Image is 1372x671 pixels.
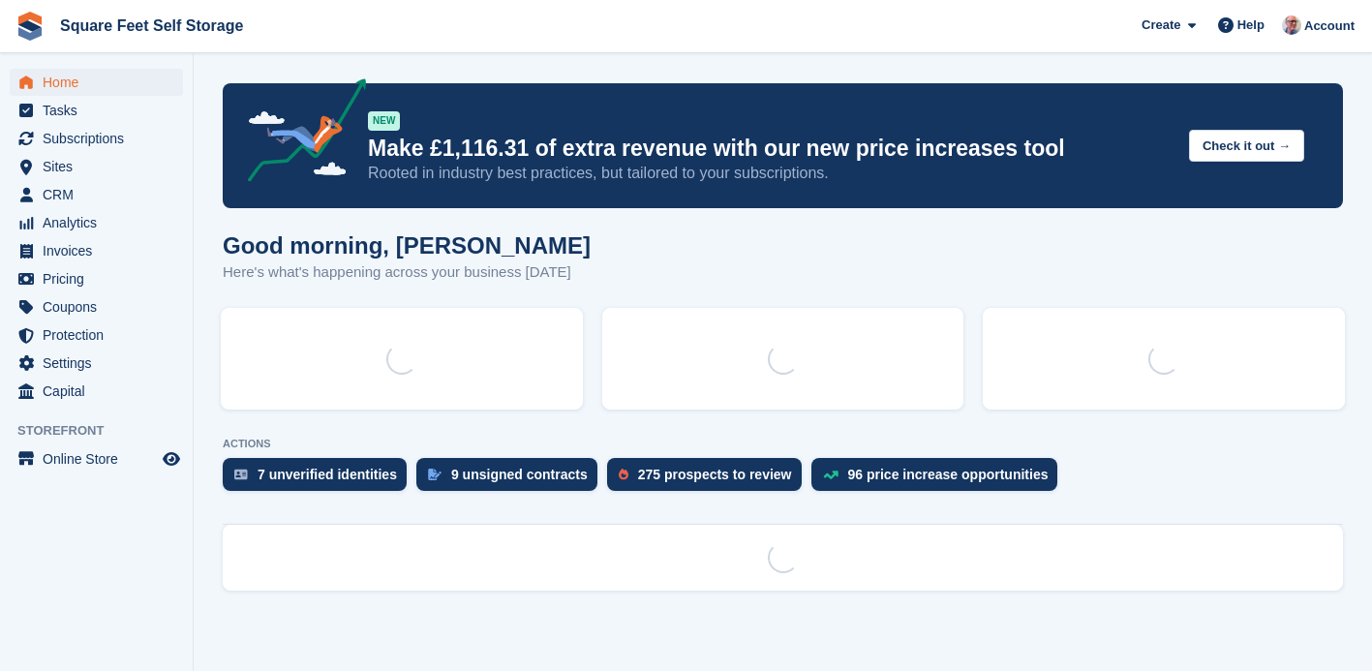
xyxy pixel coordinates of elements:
[10,97,183,124] a: menu
[43,350,159,377] span: Settings
[428,469,442,480] img: contract_signature_icon-13c848040528278c33f63329250d36e43548de30e8caae1d1a13099fd9432cc5.svg
[10,181,183,208] a: menu
[848,467,1049,482] div: 96 price increase opportunities
[368,111,400,131] div: NEW
[43,69,159,96] span: Home
[416,458,607,501] a: 9 unsigned contracts
[10,69,183,96] a: menu
[43,97,159,124] span: Tasks
[43,181,159,208] span: CRM
[1282,15,1301,35] img: David Greer
[619,469,628,480] img: prospect-51fa495bee0391a8d652442698ab0144808aea92771e9ea1ae160a38d050c398.svg
[1237,15,1265,35] span: Help
[223,438,1343,450] p: ACTIONS
[43,445,159,473] span: Online Store
[10,350,183,377] a: menu
[43,378,159,405] span: Capital
[607,458,811,501] a: 275 prospects to review
[811,458,1068,501] a: 96 price increase opportunities
[451,467,588,482] div: 9 unsigned contracts
[15,12,45,41] img: stora-icon-8386f47178a22dfd0bd8f6a31ec36ba5ce8667c1dd55bd0f319d3a0aa187defe.svg
[10,293,183,320] a: menu
[10,378,183,405] a: menu
[10,237,183,264] a: menu
[10,445,183,473] a: menu
[823,471,838,479] img: price_increase_opportunities-93ffe204e8149a01c8c9dc8f82e8f89637d9d84a8eef4429ea346261dce0b2c0.svg
[10,153,183,180] a: menu
[43,293,159,320] span: Coupons
[368,135,1174,163] p: Make £1,116.31 of extra revenue with our new price increases tool
[43,321,159,349] span: Protection
[10,125,183,152] a: menu
[10,265,183,292] a: menu
[43,237,159,264] span: Invoices
[43,209,159,236] span: Analytics
[17,421,193,441] span: Storefront
[1304,16,1355,36] span: Account
[223,458,416,501] a: 7 unverified identities
[43,265,159,292] span: Pricing
[231,78,367,189] img: price-adjustments-announcement-icon-8257ccfd72463d97f412b2fc003d46551f7dbcb40ab6d574587a9cd5c0d94...
[43,153,159,180] span: Sites
[223,261,591,284] p: Here's what's happening across your business [DATE]
[638,467,792,482] div: 275 prospects to review
[10,321,183,349] a: menu
[234,469,248,480] img: verify_identity-adf6edd0f0f0b5bbfe63781bf79b02c33cf7c696d77639b501bdc392416b5a36.svg
[223,232,591,259] h1: Good morning, [PERSON_NAME]
[52,10,251,42] a: Square Feet Self Storage
[1189,130,1304,162] button: Check it out →
[43,125,159,152] span: Subscriptions
[258,467,397,482] div: 7 unverified identities
[10,209,183,236] a: menu
[368,163,1174,184] p: Rooted in industry best practices, but tailored to your subscriptions.
[1142,15,1180,35] span: Create
[160,447,183,471] a: Preview store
